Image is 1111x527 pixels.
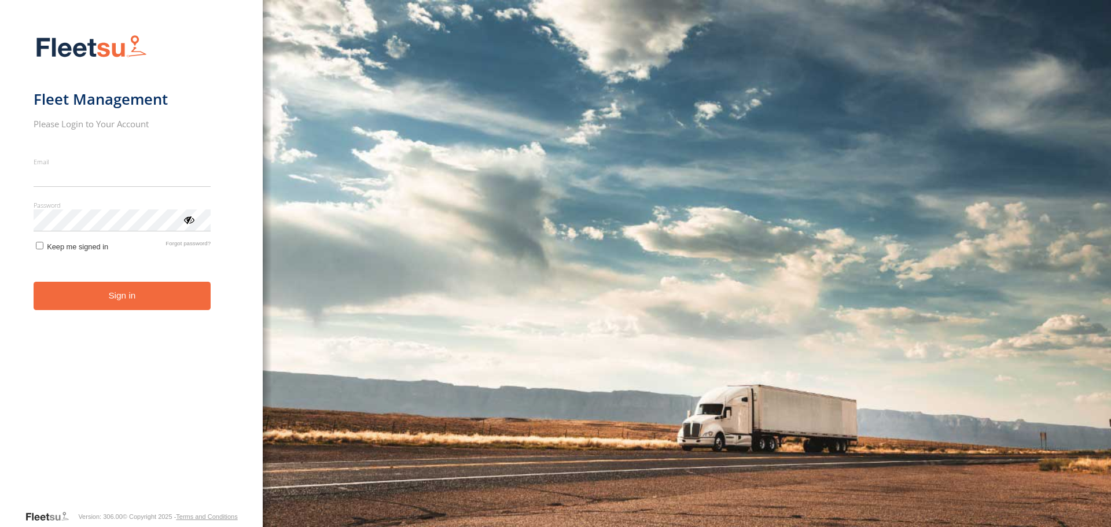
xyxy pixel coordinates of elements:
[34,157,211,166] label: Email
[36,242,43,249] input: Keep me signed in
[165,240,211,251] a: Forgot password?
[78,513,122,520] div: Version: 306.00
[34,90,211,109] h1: Fleet Management
[34,32,149,62] img: Fleetsu
[176,513,237,520] a: Terms and Conditions
[25,511,78,522] a: Visit our Website
[47,242,108,251] span: Keep me signed in
[183,213,194,225] div: ViewPassword
[34,28,230,510] form: main
[34,118,211,130] h2: Please Login to Your Account
[123,513,238,520] div: © Copyright 2025 -
[34,282,211,310] button: Sign in
[34,201,211,209] label: Password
